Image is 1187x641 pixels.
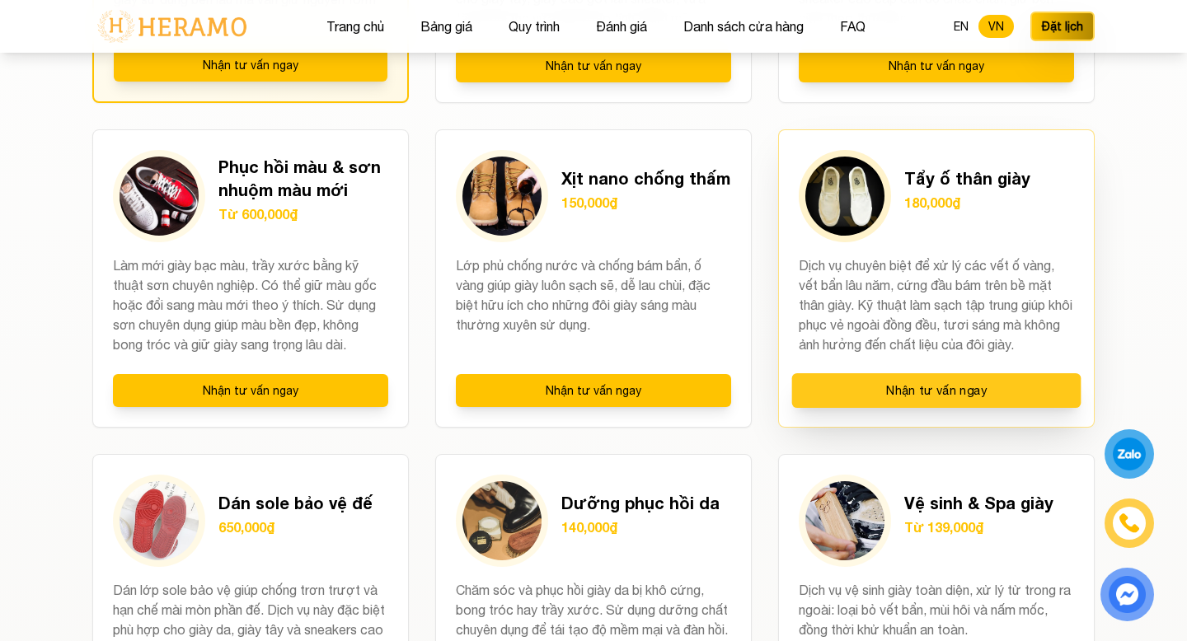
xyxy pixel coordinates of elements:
[113,374,388,407] button: Nhận tư vấn ngay
[321,16,389,37] button: Trang chủ
[561,491,720,514] h3: Dưỡng phục hồi da
[904,193,1030,213] p: 180,000₫
[978,15,1014,38] button: VN
[114,49,387,82] button: Nhận tư vấn ngay
[456,49,731,82] button: Nhận tư vấn ngay
[462,481,542,560] img: Dưỡng phục hồi da
[561,193,730,213] p: 150,000₫
[456,255,731,354] p: Lớp phủ chống nước và chống bám bẩn, ố vàng giúp giày luôn sạch sẽ, dễ lau chùi, đặc biệt hữu ích...
[456,374,731,407] button: Nhận tư vấn ngay
[792,373,1081,408] button: Nhận tư vấn ngay
[799,255,1074,354] p: Dịch vụ chuyên biệt để xử lý các vết ố vàng, vết bẩn lâu năm, cứng đầu bám trên bề mặt thân giày....
[678,16,809,37] button: Danh sách cửa hàng
[904,517,1053,537] p: Từ 139,000₫
[944,15,978,38] button: EN
[218,204,388,224] p: Từ 600,000₫
[799,49,1074,82] button: Nhận tư vấn ngay
[113,255,388,354] p: Làm mới giày bạc màu, trầy xước bằng kỹ thuật sơn chuyên nghiệp. Có thể giữ màu gốc hoặc đổi sang...
[462,157,542,236] img: Xịt nano chống thấm
[561,166,730,189] h3: Xịt nano chống thấm
[1118,511,1142,536] img: phone-icon
[120,157,199,236] img: Phục hồi màu & sơn nhuộm màu mới
[218,155,388,201] h3: Phục hồi màu & sơn nhuộm màu mới
[415,16,477,37] button: Bảng giá
[835,16,870,37] button: FAQ
[218,517,373,537] p: 650,000₫
[805,157,884,236] img: Tẩy ố thân giày
[504,16,565,37] button: Quy trình
[805,481,884,560] img: Vệ sinh & Spa giày
[1106,500,1152,546] a: phone-icon
[904,491,1053,514] h3: Vệ sinh & Spa giày
[218,491,373,514] h3: Dán sole bảo vệ đế
[561,517,720,537] p: 140,000₫
[92,9,251,44] img: logo-with-text.png
[1030,12,1095,41] button: Đặt lịch
[904,166,1030,189] h3: Tẩy ố thân giày
[120,481,199,560] img: Dán sole bảo vệ đế
[591,16,652,37] button: Đánh giá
